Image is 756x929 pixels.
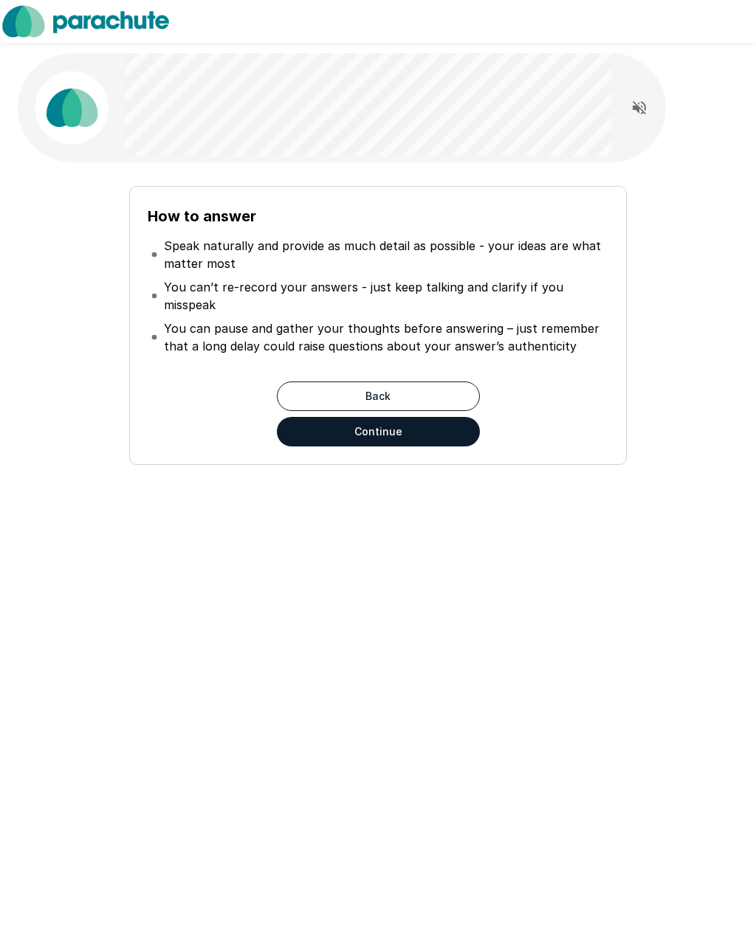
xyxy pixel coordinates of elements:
[277,381,480,411] button: Back
[148,207,256,225] b: How to answer
[625,93,654,122] button: Read questions aloud
[35,71,109,145] img: parachute_avatar.png
[164,278,605,314] p: You can’t re-record your answers - just keep talking and clarify if you misspeak
[277,417,480,446] button: Continue
[164,237,605,272] p: Speak naturally and provide as much detail as possible - your ideas are what matter most
[164,320,605,355] p: You can pause and gather your thoughts before answering – just remember that a long delay could r...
